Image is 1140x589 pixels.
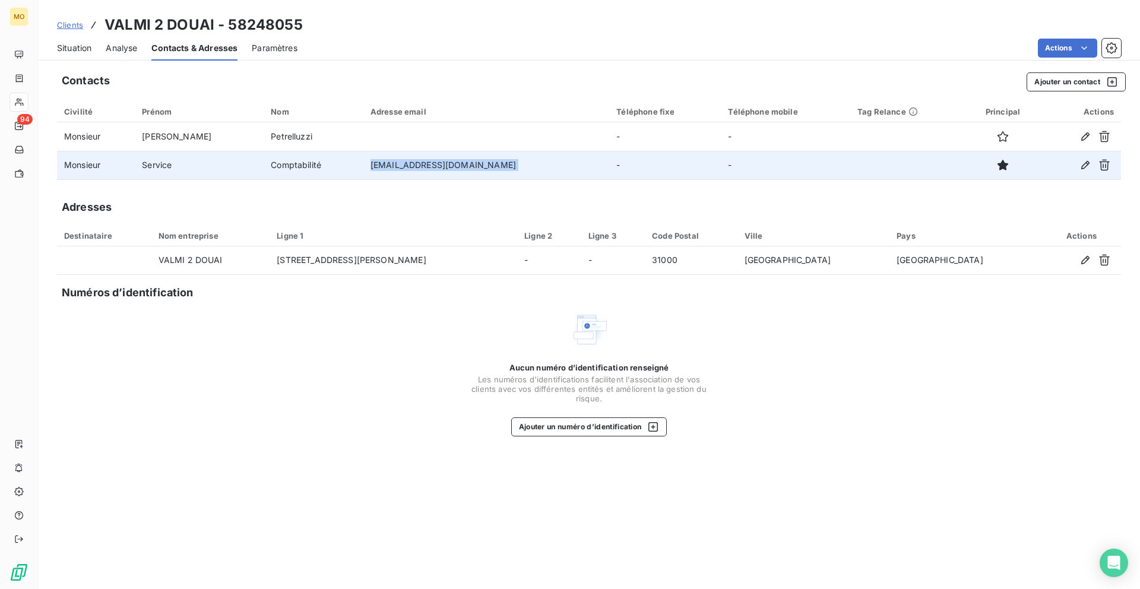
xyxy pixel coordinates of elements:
a: Clients [57,19,83,31]
div: Civilité [64,107,128,116]
td: [STREET_ADDRESS][PERSON_NAME] [270,246,517,275]
td: Petrelluzzi [264,122,363,151]
td: Monsieur [57,122,135,151]
div: Ligne 2 [524,231,574,240]
span: 94 [17,114,33,125]
div: Destinataire [64,231,144,240]
span: Aucun numéro d’identification renseigné [509,363,669,372]
div: Actions [1049,231,1114,240]
button: Ajouter un numéro d’identification [511,417,667,436]
span: Contacts & Adresses [151,42,237,54]
div: Ligne 3 [588,231,638,240]
td: [EMAIL_ADDRESS][DOMAIN_NAME] [363,151,610,179]
div: Nom entreprise [159,231,263,240]
td: - [609,122,721,151]
h5: Adresses [62,199,112,216]
div: Tag Relance [857,107,958,116]
div: Ligne 1 [277,231,510,240]
div: Nom [271,107,356,116]
div: Ville [745,231,883,240]
img: Empty state [570,311,608,349]
td: Monsieur [57,151,135,179]
img: Logo LeanPay [9,563,28,582]
td: - [721,122,850,151]
td: - [581,246,645,275]
h5: Contacts [62,72,110,89]
td: Comptabilité [264,151,363,179]
h5: Numéros d’identification [62,284,194,301]
div: Actions [1047,107,1114,116]
div: Pays [897,231,1035,240]
div: MO [9,7,28,26]
button: Ajouter un contact [1027,72,1126,91]
div: Principal [973,107,1034,116]
a: 94 [9,116,28,135]
span: Les numéros d'identifications facilitent l'association de vos clients avec vos différentes entité... [470,375,708,403]
td: [PERSON_NAME] [135,122,264,151]
div: Téléphone fixe [616,107,714,116]
h3: VALMI 2 DOUAI - 58248055 [104,14,303,36]
span: Paramètres [252,42,297,54]
div: Prénom [142,107,256,116]
div: Open Intercom Messenger [1100,549,1128,577]
td: - [609,151,721,179]
td: [GEOGRAPHIC_DATA] [889,246,1042,275]
span: Situation [57,42,91,54]
span: Analyse [106,42,137,54]
td: VALMI 2 DOUAI [151,246,270,275]
div: Téléphone mobile [728,107,843,116]
span: Clients [57,20,83,30]
td: 31000 [645,246,737,275]
td: - [721,151,850,179]
td: [GEOGRAPHIC_DATA] [737,246,890,275]
td: Service [135,151,264,179]
div: Code Postal [652,231,730,240]
div: Adresse email [370,107,603,116]
td: - [517,246,581,275]
button: Actions [1038,39,1097,58]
